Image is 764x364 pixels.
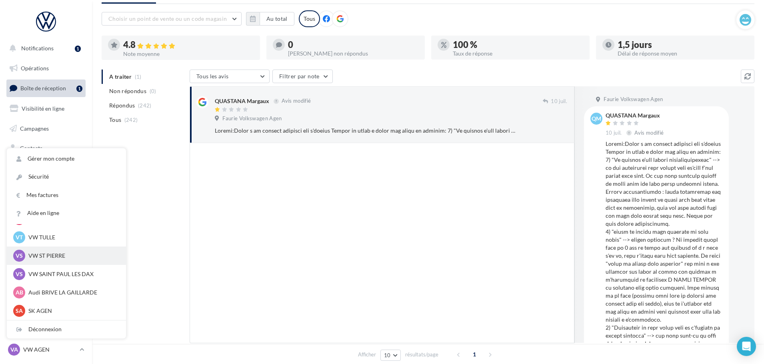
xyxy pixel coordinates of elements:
div: QUASTANA Margaux [606,113,665,118]
span: Afficher [358,351,376,358]
a: Calendrier [5,180,87,197]
button: Au total [260,12,294,26]
button: Filtrer par note [272,70,333,83]
p: VW AGEN [23,346,76,354]
span: Campagnes [20,125,49,131]
a: Médiathèque [5,160,87,177]
button: 10 [380,350,401,361]
span: Faurie Volkswagen Agen [222,115,282,122]
span: Non répondus [109,87,146,95]
div: Déconnexion [7,320,126,338]
button: Notifications 1 [5,40,84,57]
span: Contacts [20,145,42,151]
span: 10 juil. [606,129,622,137]
span: Faurie Volkswagen Agen [604,96,663,103]
div: 1 [76,86,82,92]
span: (0) [150,88,156,94]
div: [PERSON_NAME] non répondus [288,51,418,56]
a: Mes factures [7,186,126,204]
div: Open Intercom Messenger [737,337,756,356]
div: 1 [75,46,81,52]
span: VS [16,270,23,278]
span: (242) [138,102,152,109]
div: 4.8 [123,40,254,50]
p: VW SAINT PAUL LES DAX [28,270,116,278]
span: Répondus [109,101,135,109]
a: Opérations [5,60,87,77]
span: Opérations [21,65,49,72]
a: Campagnes [5,120,87,137]
a: Boîte de réception1 [5,80,87,97]
span: Boîte de réception [20,85,66,91]
div: 1,5 jours [618,40,748,49]
div: 100 % [453,40,583,49]
span: Choisir un point de vente ou un code magasin [108,15,227,22]
span: 1 [468,348,481,361]
a: Visibilité en ligne [5,100,87,117]
p: Audi BRIVE LA GAILLARDE [28,288,116,296]
span: SA [16,307,23,315]
span: Avis modifié [634,129,664,136]
div: Note moyenne [123,51,254,57]
span: Visibilité en ligne [22,105,64,112]
a: VA VW AGEN [6,342,86,357]
div: Taux de réponse [453,51,583,56]
span: (242) [124,117,138,123]
button: Au total [246,12,294,26]
span: Tous [109,116,121,124]
span: 10 juil. [551,98,567,105]
span: VA [10,346,18,354]
p: VW ST PIERRE [28,252,116,260]
a: Gérer mon compte [7,150,126,168]
span: résultats/page [405,351,438,358]
a: Campagnes DataOnDemand [5,226,87,250]
div: QUASTANA Margaux [215,97,269,105]
button: Tous les avis [190,70,270,83]
a: PLV et print personnalisable [5,199,87,223]
span: 10 [384,352,391,358]
div: Tous [299,10,320,27]
div: 0 [288,40,418,49]
p: VW TULLE [28,233,116,241]
span: Tous les avis [196,73,229,80]
span: Avis modifié [282,98,311,104]
div: Loremi:Dolor s am consect adipisci eli s'doeius Tempor in utlab e dolor mag aliqu en adminim: 7) ... [215,127,515,135]
span: QM [592,115,601,123]
p: SK AGEN [28,307,116,315]
button: Choisir un point de vente ou un code magasin [102,12,242,26]
span: Notifications [21,45,54,52]
span: AB [16,288,23,296]
a: Contacts [5,140,87,157]
a: Sécurité [7,168,126,186]
span: VT [16,233,23,241]
span: VS [16,252,23,260]
a: Aide en ligne [7,204,126,222]
div: Délai de réponse moyen [618,51,748,56]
